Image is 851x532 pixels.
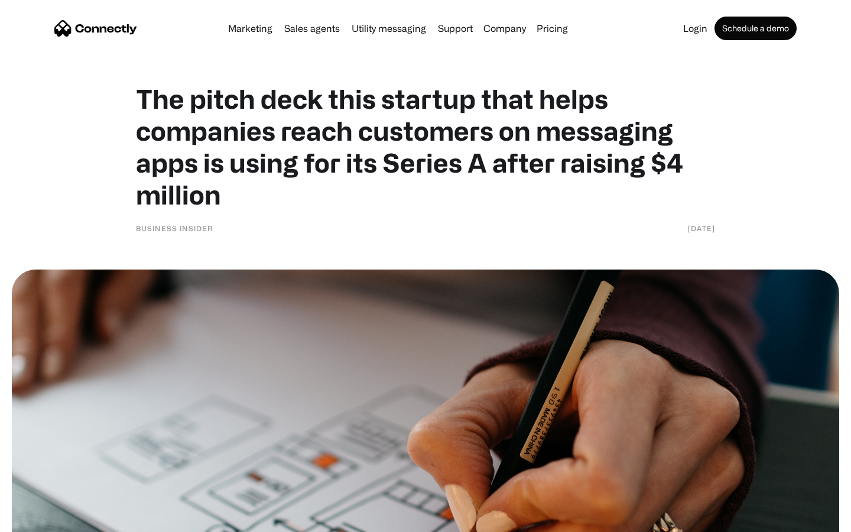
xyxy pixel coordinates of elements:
[433,24,478,33] a: Support
[678,24,712,33] a: Login
[12,511,71,528] aside: Language selected: English
[280,24,345,33] a: Sales agents
[136,222,213,234] div: Business Insider
[688,222,715,234] div: [DATE]
[136,83,715,210] h1: The pitch deck this startup that helps companies reach customers on messaging apps is using for i...
[532,24,573,33] a: Pricing
[714,17,797,40] a: Schedule a demo
[24,511,71,528] ul: Language list
[347,24,431,33] a: Utility messaging
[483,20,526,37] div: Company
[223,24,277,33] a: Marketing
